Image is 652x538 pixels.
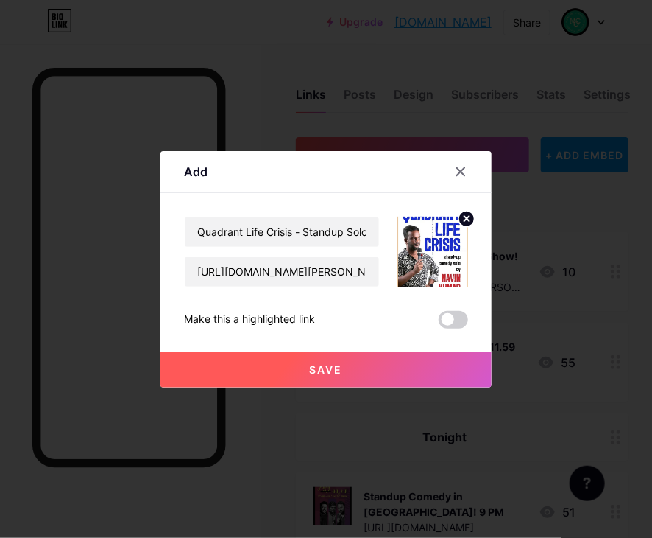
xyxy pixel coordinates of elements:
div: Make this a highlighted link [184,311,315,329]
span: Save [310,363,343,376]
input: Title [185,217,379,247]
button: Save [160,352,492,388]
div: Add [184,163,208,181]
input: URL [185,257,379,287]
img: link_thumbnail [397,217,468,287]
